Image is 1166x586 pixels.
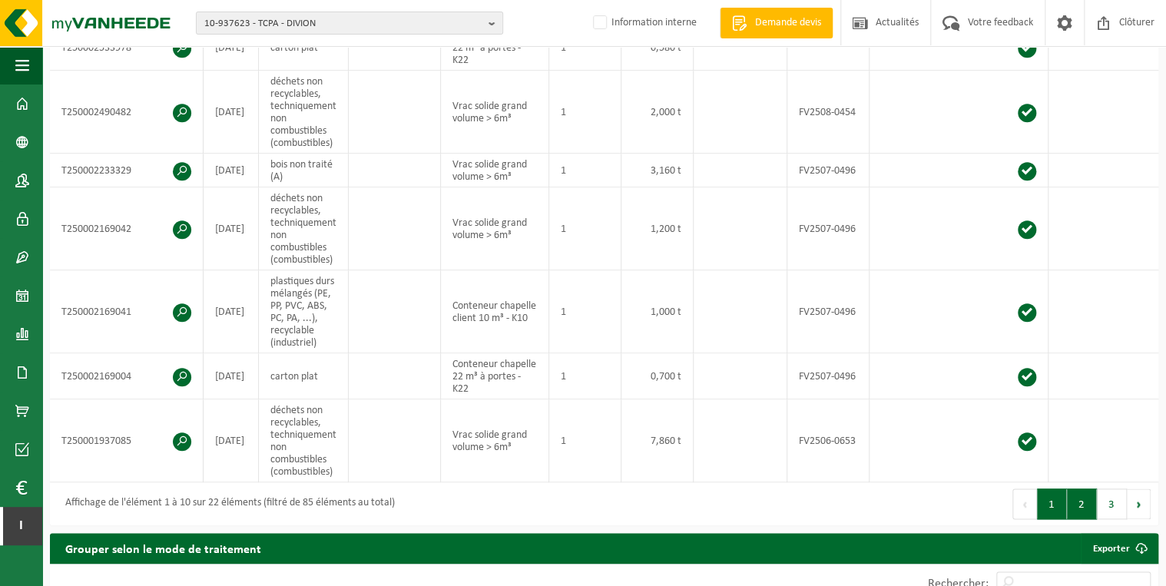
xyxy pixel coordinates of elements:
[621,154,694,187] td: 3,160 t
[15,507,27,545] span: I
[720,8,833,38] a: Demande devis
[204,353,259,399] td: [DATE]
[204,270,259,353] td: [DATE]
[259,187,349,270] td: déchets non recyclables, techniquement non combustibles (combustibles)
[549,399,621,482] td: 1
[204,187,259,270] td: [DATE]
[441,71,549,154] td: Vrac solide grand volume > 6m³
[1067,488,1097,519] button: 2
[787,270,870,353] td: FV2507-0496
[787,187,870,270] td: FV2507-0496
[787,353,870,399] td: FV2507-0496
[204,25,259,71] td: [DATE]
[549,353,621,399] td: 1
[50,533,277,563] h2: Grouper selon le mode de traitement
[787,71,870,154] td: FV2508-0454
[204,71,259,154] td: [DATE]
[1012,488,1037,519] button: Previous
[50,71,204,154] td: T250002490482
[50,353,204,399] td: T250002169004
[259,25,349,71] td: carton plat
[590,12,697,35] label: Information interne
[621,353,694,399] td: 0,700 t
[441,154,549,187] td: Vrac solide grand volume > 6m³
[441,399,549,482] td: Vrac solide grand volume > 6m³
[621,187,694,270] td: 1,200 t
[441,270,549,353] td: Conteneur chapelle client 10 m³ - K10
[549,270,621,353] td: 1
[621,25,694,71] td: 0,580 t
[549,187,621,270] td: 1
[1097,488,1127,519] button: 3
[259,270,349,353] td: plastiques durs mélangés (PE, PP, PVC, ABS, PC, PA, ...), recyclable (industriel)
[50,154,204,187] td: T250002233329
[50,270,204,353] td: T250002169041
[58,490,395,518] div: Affichage de l'élément 1 à 10 sur 22 éléments (filtré de 85 éléments au total)
[549,71,621,154] td: 1
[441,353,549,399] td: Conteneur chapelle 22 m³ à portes - K22
[204,154,259,187] td: [DATE]
[1037,488,1067,519] button: 1
[549,25,621,71] td: 1
[204,399,259,482] td: [DATE]
[441,25,549,71] td: Conteneur chapelle 22 m³ à portes - K22
[549,154,621,187] td: 1
[1081,533,1157,564] a: Exporter
[259,399,349,482] td: déchets non recyclables, techniquement non combustibles (combustibles)
[621,399,694,482] td: 7,860 t
[441,187,549,270] td: Vrac solide grand volume > 6m³
[50,25,204,71] td: T250002533978
[204,12,482,35] span: 10-937623 - TCPA - DIVION
[621,270,694,353] td: 1,000 t
[196,12,503,35] button: 10-937623 - TCPA - DIVION
[621,71,694,154] td: 2,000 t
[259,353,349,399] td: carton plat
[259,154,349,187] td: bois non traité (A)
[787,154,870,187] td: FV2507-0496
[50,187,204,270] td: T250002169042
[1127,488,1151,519] button: Next
[787,399,870,482] td: FV2506-0653
[50,399,204,482] td: T250001937085
[751,15,825,31] span: Demande devis
[259,71,349,154] td: déchets non recyclables, techniquement non combustibles (combustibles)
